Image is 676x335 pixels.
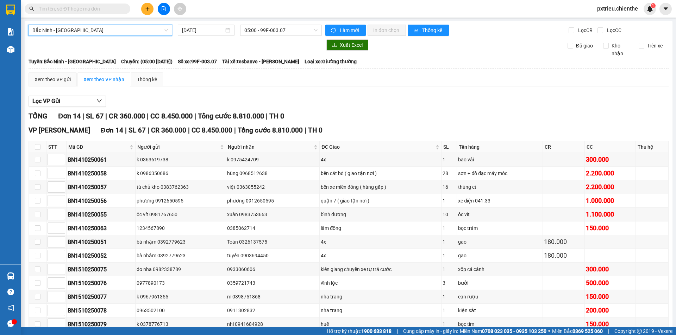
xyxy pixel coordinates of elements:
span: Chuyến: (05:00 [DATE]) [121,58,173,65]
td: BN1410250051 [67,235,136,249]
div: 4x [321,238,440,246]
div: kiện sắt [458,307,541,314]
span: | [147,112,149,120]
div: phương 0912650595 [227,197,318,205]
span: Lọc CC [604,26,622,34]
div: bình dương [321,211,440,218]
img: warehouse-icon [7,272,14,280]
div: BN1510250077 [68,292,134,301]
div: 16 [443,183,456,191]
td: BN1410250061 [67,153,136,167]
div: 0963502100 [137,307,225,314]
span: file-add [161,6,166,11]
span: SL 67 [86,112,104,120]
span: | [82,112,84,120]
div: 2.200.000 [586,182,634,192]
div: xuân 0983753663 [227,211,318,218]
div: can rượu [458,293,541,301]
span: search [29,6,34,11]
div: nha trang [321,293,440,301]
span: Tổng cước 8.810.000 [238,126,303,134]
img: warehouse-icon [7,46,14,53]
img: icon-new-feature [647,6,653,12]
span: | [188,126,190,134]
span: Xuất Excel [340,41,363,49]
div: bọc tím [458,320,541,328]
span: | [105,112,107,120]
div: 0385062714 [227,224,318,232]
td: BN1510250075 [67,263,136,276]
span: down [96,98,102,104]
div: 300.000 [586,264,634,274]
span: Người nhận [228,143,312,151]
td: BN1410250057 [67,180,136,194]
div: BN1410250057 [68,183,134,192]
div: 1234567890 [137,224,225,232]
span: TỔNG [29,112,48,120]
div: bọc trám [458,224,541,232]
img: solution-icon [7,28,14,36]
div: k 0975424709 [227,156,318,163]
span: TH 0 [269,112,284,120]
th: CC [585,141,636,153]
div: bà nhậm 0392779623 [137,238,225,246]
div: gạo [458,252,541,259]
div: Thống kê [137,76,157,83]
div: kiên giang chuyển xe tự trả cước [321,265,440,273]
div: 1 [443,293,456,301]
div: k 0378776713 [137,320,225,328]
td: BN1510250079 [67,317,136,331]
div: k 0363619738 [137,156,225,163]
span: ĐC Giao [321,143,434,151]
div: tú chủ kho 0383762363 [137,183,225,191]
button: file-add [158,3,170,15]
div: bưởi [458,279,541,287]
span: plus [145,6,150,11]
div: 3 [443,279,456,287]
span: CR 360.000 [109,112,145,120]
div: bao vải [458,156,541,163]
div: 0359721743 [227,279,318,287]
div: 4x [321,156,440,163]
div: phương 0912650595 [137,197,225,205]
div: 150.000 [586,223,634,233]
button: caret-down [659,3,672,15]
div: bến xe miền đông ( hàng gấp ) [321,183,440,191]
span: sync [331,28,337,33]
td: BN1510250077 [67,290,136,304]
span: message [7,320,14,327]
div: 1 [443,265,456,273]
span: ⚪️ [548,330,550,333]
sup: 1 [651,3,656,8]
th: CR [543,141,585,153]
div: 500.000 [586,278,634,288]
div: 180.000 [544,237,584,247]
div: BN1410250056 [68,197,134,205]
div: 28 [443,169,456,177]
div: k 0986350686 [137,169,225,177]
button: plus [141,3,154,15]
span: Thống kê [422,26,443,34]
span: Đơn 14 [58,112,81,120]
div: BN1510250076 [68,279,134,288]
span: 05:00 - 99F-003.07 [244,25,318,36]
div: Xem theo VP nhận [83,76,124,83]
td: BN1510250078 [67,304,136,317]
span: 1 [652,3,654,8]
span: Người gửi [137,143,219,151]
div: m 0398751868 [227,293,318,301]
div: Xem theo VP gửi [35,76,71,83]
span: Miền Bắc [552,327,603,335]
div: quận 7 ( giao tận nơi ) [321,197,440,205]
td: BN1410250055 [67,208,136,221]
div: nha trang [321,307,440,314]
td: BN1510250076 [67,276,136,290]
div: BN1510250078 [68,306,134,315]
div: gạo [458,238,541,246]
span: CR 360.000 [151,126,186,134]
div: BN1510250079 [68,320,134,329]
span: Trên xe [644,42,665,50]
button: bar-chartThống kê [408,25,449,36]
div: 1 [443,224,456,232]
div: 200.000 [586,305,634,315]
